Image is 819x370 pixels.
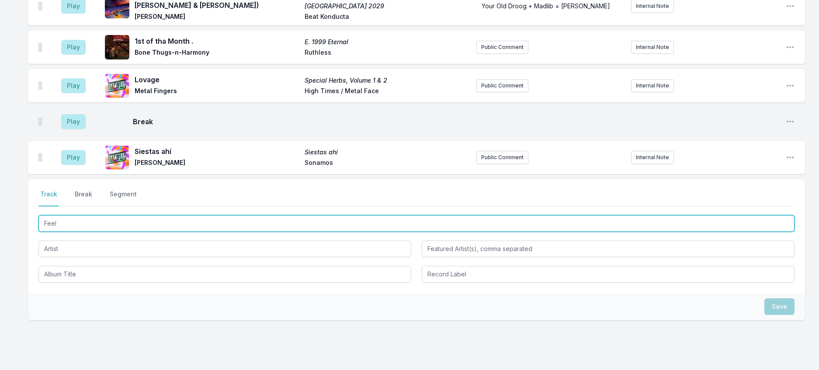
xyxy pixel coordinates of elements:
[786,2,795,10] button: Open playlist item options
[105,35,129,59] img: E. 1999 Eternal
[135,146,299,157] span: Siestas ahí
[73,190,94,206] button: Break
[305,2,469,10] span: [GEOGRAPHIC_DATA] 2029
[764,298,795,315] button: Save
[476,41,528,54] button: Public Comment
[133,116,779,127] span: Break
[61,40,86,55] button: Play
[38,190,59,206] button: Track
[305,148,469,157] span: Siestas ahí
[38,153,42,162] img: Drag Handle
[305,158,469,169] span: Sonamos
[631,41,674,54] button: Internal Note
[786,153,795,162] button: Open playlist item options
[305,76,469,85] span: Special Herbs, Volume 1 & 2
[38,266,411,283] input: Album Title
[786,117,795,126] button: Open playlist item options
[631,151,674,164] button: Internal Note
[305,87,469,97] span: High Times / Metal Face
[135,48,299,59] span: Bone Thugs‐n‐Harmony
[476,79,528,92] button: Public Comment
[108,190,139,206] button: Segment
[38,215,795,232] input: Track Title
[786,43,795,52] button: Open playlist item options
[38,43,42,52] img: Drag Handle
[422,241,795,257] input: Featured Artist(s), comma separated
[786,81,795,90] button: Open playlist item options
[38,81,42,90] img: Drag Handle
[61,150,86,165] button: Play
[305,38,469,46] span: E. 1999 Eternal
[135,158,299,169] span: [PERSON_NAME]
[61,78,86,93] button: Play
[105,73,129,98] img: Special Herbs, Volume 1 & 2
[38,117,42,126] img: Drag Handle
[135,36,299,46] span: 1st of tha Month .
[61,114,86,129] button: Play
[135,87,299,97] span: Metal Fingers
[135,74,299,85] span: Lovage
[105,145,129,170] img: Siestas ahí
[305,12,469,23] span: Beat Konducta
[631,79,674,92] button: Internal Note
[38,2,42,10] img: Drag Handle
[476,151,528,164] button: Public Comment
[38,241,411,257] input: Artist
[422,266,795,283] input: Record Label
[482,2,610,10] span: Your Old Droog + Madlib = [PERSON_NAME]
[135,12,299,23] span: [PERSON_NAME]
[305,48,469,59] span: Ruthless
